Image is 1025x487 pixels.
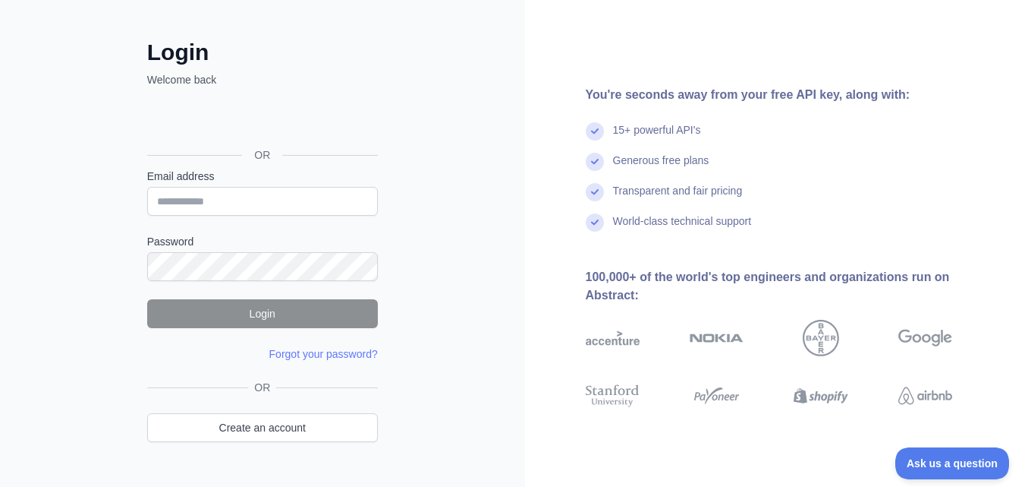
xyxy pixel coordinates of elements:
img: shopify [794,382,847,410]
label: Password [147,234,378,249]
span: OR [242,147,282,163]
img: nokia [690,320,744,356]
img: bayer [803,320,839,356]
img: google [898,320,952,356]
div: Generous free plans [613,153,709,183]
div: 100,000+ of the world's top engineers and organizations run on Abstract: [586,268,1001,305]
img: check mark [586,183,604,201]
div: You're seconds away from your free API key, along with: [586,86,1001,104]
img: stanford university [586,382,640,410]
iframe: Sign in with Google Button [140,104,382,138]
iframe: Toggle Customer Support [895,447,1010,479]
img: check mark [586,122,604,141]
img: airbnb [898,382,952,410]
p: Welcome back [147,72,378,87]
a: Forgot your password? [269,348,378,360]
img: payoneer [690,382,744,410]
a: Create an account [147,413,378,442]
button: Login [147,299,378,328]
div: Transparent and fair pricing [613,183,743,213]
img: check mark [586,153,604,171]
div: 15+ powerful API's [613,122,701,153]
span: OR [248,380,276,395]
label: Email address [147,169,378,184]
div: World-class technical support [613,213,752,244]
img: check mark [586,213,604,232]
img: accenture [586,320,640,356]
h2: Login [147,39,378,66]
